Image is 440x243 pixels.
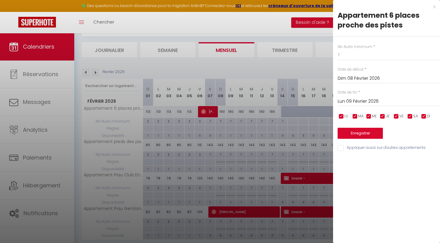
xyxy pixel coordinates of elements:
[338,128,383,139] button: Enregistrer
[5,2,23,21] button: Ouvrir le widget de chat LiveChat
[427,113,430,119] span: DI
[386,113,390,119] span: JE
[333,3,435,10] div: x
[338,67,364,72] label: Date de début
[338,10,435,30] div: Appartement 6 places proche des pistes
[358,113,364,119] span: MA
[399,113,404,119] span: VE
[413,113,418,119] span: SA
[338,44,372,50] label: Nb Nuits minimum
[344,113,348,119] span: LU
[338,90,357,95] label: Date de fin
[372,113,377,119] span: ME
